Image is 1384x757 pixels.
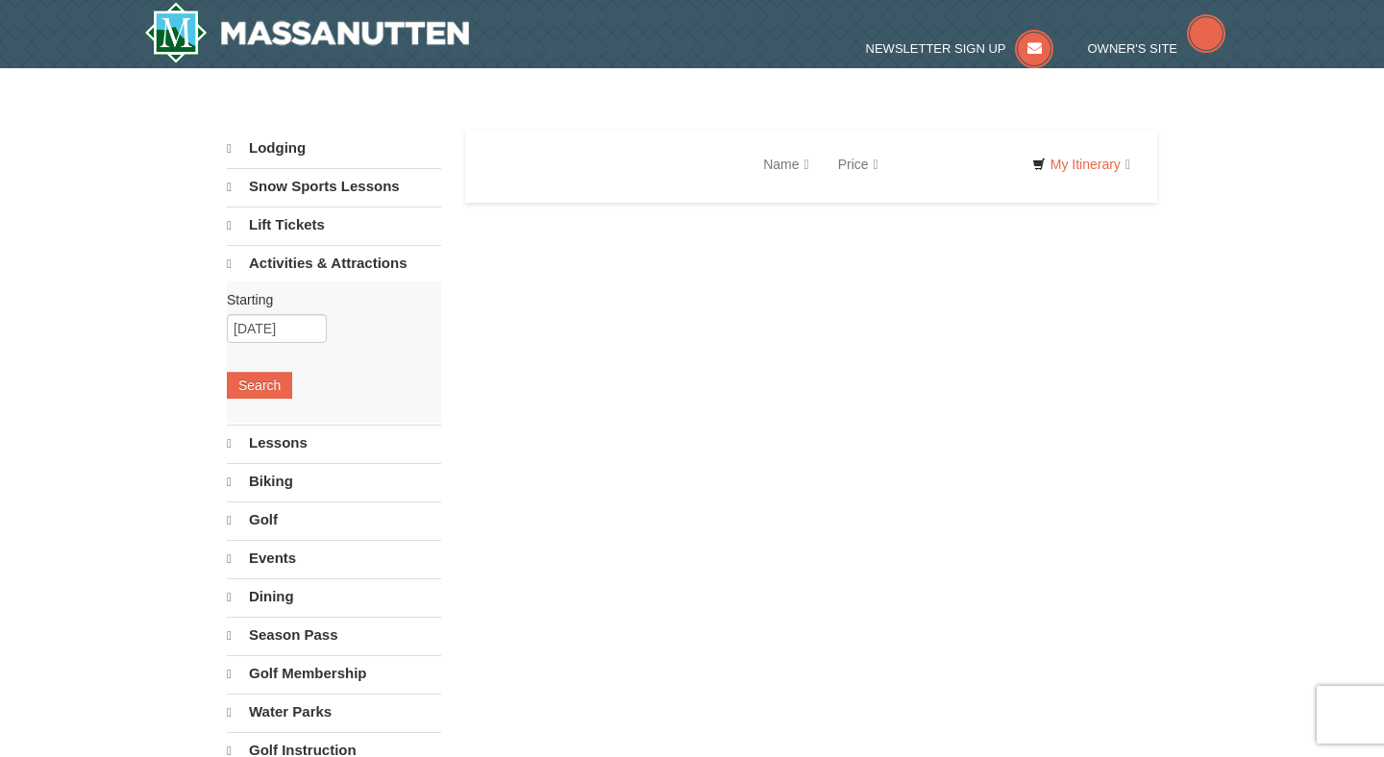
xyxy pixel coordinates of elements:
[144,2,469,63] a: Massanutten Resort
[866,41,1054,56] a: Newsletter Sign Up
[227,131,441,166] a: Lodging
[1088,41,1226,56] a: Owner's Site
[227,463,441,500] a: Biking
[144,2,469,63] img: Massanutten Resort Logo
[824,145,893,183] a: Price
[227,372,292,399] button: Search
[1020,150,1143,179] a: My Itinerary
[227,578,441,615] a: Dining
[749,145,823,183] a: Name
[227,245,441,281] a: Activities & Attractions
[227,425,441,461] a: Lessons
[227,290,427,309] label: Starting
[227,540,441,576] a: Events
[866,41,1006,56] span: Newsletter Sign Up
[227,207,441,243] a: Lift Tickets
[227,655,441,692] a: Golf Membership
[227,617,441,653] a: Season Pass
[227,501,441,538] a: Golf
[227,694,441,730] a: Water Parks
[227,168,441,205] a: Snow Sports Lessons
[1088,41,1178,56] span: Owner's Site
